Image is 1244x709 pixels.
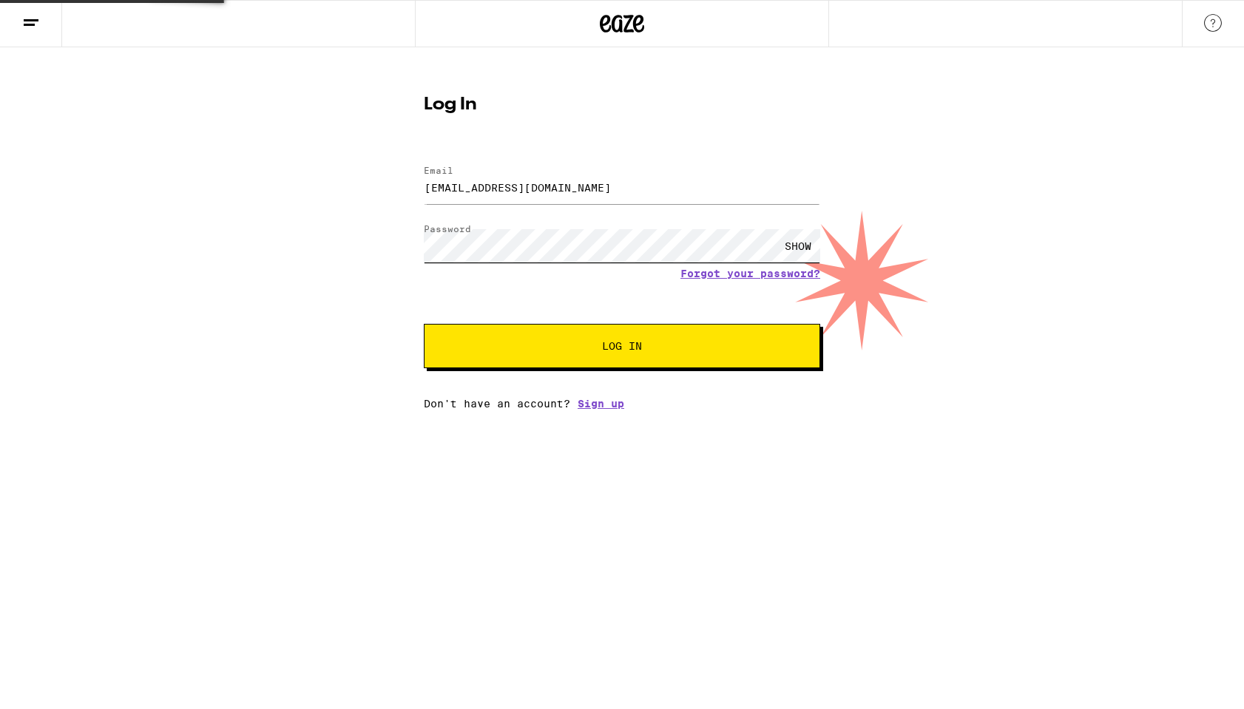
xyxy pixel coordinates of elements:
[424,324,820,368] button: Log In
[680,268,820,279] a: Forgot your password?
[776,229,820,262] div: SHOW
[602,341,642,351] span: Log In
[424,398,820,410] div: Don't have an account?
[424,166,453,175] label: Email
[424,224,471,234] label: Password
[578,398,624,410] a: Sign up
[424,96,820,114] h1: Log In
[424,171,820,204] input: Email
[9,10,107,22] span: Hi. Need any help?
